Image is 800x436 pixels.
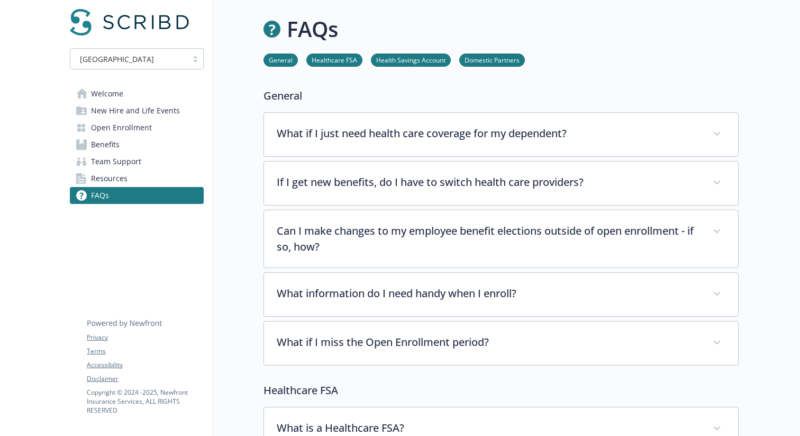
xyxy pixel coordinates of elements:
p: Copyright © 2024 - 2025 , Newfront Insurance Services, ALL RIGHTS RESERVED [87,388,203,415]
a: New Hire and Life Events [70,102,204,119]
p: What if I miss the Open Enrollment period? [277,334,700,350]
span: [GEOGRAPHIC_DATA] [80,54,154,65]
span: Resources [91,170,128,187]
a: Healthcare FSA [306,55,362,65]
a: Terms [87,346,203,356]
p: General [263,88,739,104]
div: If I get new benefits, do I have to switch health care providers? [264,162,738,205]
p: What if I just need health care coverage for my dependent? [277,126,700,141]
a: Privacy [87,333,203,342]
span: Team Support [91,153,141,170]
span: [GEOGRAPHIC_DATA] [76,54,182,65]
p: Can I make changes to my employee benefit elections outside of open enrollment - if so, how? [277,223,700,255]
div: What information do I need handy when I enroll? [264,273,738,316]
a: Disclaimer [87,374,203,384]
a: General [263,55,298,65]
span: Welcome [91,85,123,102]
span: Open Enrollment [91,119,152,136]
a: Health Savings Account [371,55,451,65]
a: Accessibility [87,360,203,370]
a: Domestic Partners [459,55,525,65]
span: New Hire and Life Events [91,102,180,119]
a: Resources [70,170,204,187]
p: Healthcare FSA [263,382,739,398]
div: What if I miss the Open Enrollment period? [264,322,738,365]
p: What information do I need handy when I enroll? [277,286,700,301]
a: FAQs [70,187,204,204]
h1: FAQs [287,13,338,45]
a: Open Enrollment [70,119,204,136]
a: Team Support [70,153,204,170]
a: Welcome [70,85,204,102]
div: Can I make changes to my employee benefit elections outside of open enrollment - if so, how? [264,210,738,268]
a: Benefits [70,136,204,153]
div: What if I just need health care coverage for my dependent? [264,113,738,156]
span: FAQs [91,187,109,204]
span: Benefits [91,136,120,153]
p: What is a Healthcare FSA? [277,420,700,436]
p: If I get new benefits, do I have to switch health care providers? [277,174,700,190]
